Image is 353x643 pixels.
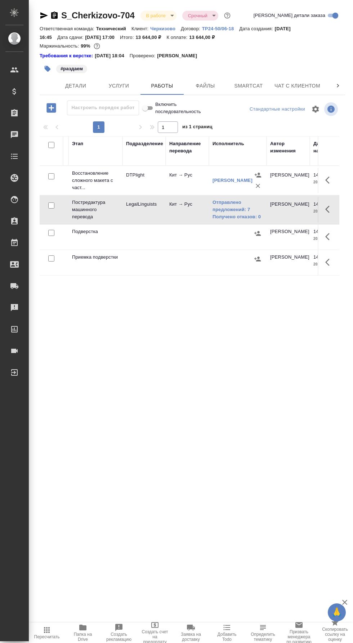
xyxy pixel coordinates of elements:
a: ТР24-50/06-18 [202,25,240,31]
button: Добавить Todo [209,623,245,643]
span: Папка на Drive [69,632,97,642]
div: Направление перевода [169,140,205,155]
span: Добавить Todo [213,632,241,642]
p: Приемка подверстки [72,254,119,261]
p: Дата создания: [239,26,274,31]
button: Заявка на доставку [173,623,209,643]
a: Черкизово [150,25,181,31]
button: Здесь прячутся важные кнопки [321,201,338,218]
td: LegalLinguists [122,197,166,222]
span: Работы [145,81,179,90]
p: Дата сдачи: [57,35,85,40]
div: В работе [140,11,176,21]
td: [PERSON_NAME] [267,197,310,222]
p: Маржинальность: [40,43,81,49]
span: [PERSON_NAME] детали заказа [254,12,325,19]
a: Требования к верстке: [40,52,95,59]
p: Технический [96,26,131,31]
td: DTPlight [122,168,166,193]
p: [DATE] 18:04 [95,52,130,59]
p: 14.10, [313,172,327,178]
div: Подразделение [126,140,163,147]
button: Папка на Drive [65,623,101,643]
span: раздаем [55,65,88,71]
p: Проверено: [130,52,157,59]
p: 13 644,00 ₽ [135,35,166,40]
span: Настроить таблицу [307,101,324,118]
p: 13 644,00 ₽ [189,35,220,40]
td: [PERSON_NAME] [267,168,310,193]
div: Дата начала [313,140,342,155]
a: Отправлено предложений: 7 [213,199,263,213]
button: Создать счет на предоплату [137,623,173,643]
p: Договор: [181,26,202,31]
button: Призвать менеджера по развитию [281,623,317,643]
span: Smartcat [231,81,266,90]
p: Черкизово [150,26,181,31]
button: Доп статусы указывают на важность/срочность заказа [223,11,232,20]
div: В работе [182,11,218,21]
p: 2025 [313,235,342,242]
td: [PERSON_NAME] [267,250,310,275]
button: Назначить [252,228,263,239]
p: [PERSON_NAME] [157,52,202,59]
a: [PERSON_NAME] [213,178,253,183]
button: Здесь прячутся важные кнопки [321,228,338,245]
div: Исполнитель [213,140,244,147]
span: Создать рекламацию [105,632,133,642]
span: Услуги [102,81,136,90]
button: Назначить [252,254,263,264]
p: ТР24-50/06-18 [202,26,240,31]
span: Определить тематику [249,632,277,642]
td: Кит → Рус [166,168,209,193]
a: S_Cherkizovo-704 [61,10,135,20]
p: 14.10, [313,254,327,260]
button: Добавить тэг [40,61,55,77]
div: Нажми, чтобы открыть папку с инструкцией [40,52,95,59]
p: 2025 [313,261,342,268]
p: Восстановление сложного макета с част... [72,170,119,191]
p: Подверстка [72,228,119,235]
span: Пересчитать [34,634,60,639]
div: Автор изменения [270,140,306,155]
button: В работе [144,13,168,19]
p: Клиент: [131,26,150,31]
p: К оплате: [166,35,189,40]
span: Заявка на доставку [177,632,205,642]
button: Удалить [253,180,263,191]
p: Ответственная команда: [40,26,96,31]
button: Скопировать ссылку на оценку заказа [317,623,353,643]
button: 🙏 [328,603,346,621]
td: Кит → Рус [166,197,209,222]
button: Добавить работу [41,101,61,115]
p: Итого: [120,35,135,40]
p: 2025 [313,179,342,186]
td: [PERSON_NAME] [267,224,310,250]
a: Получено отказов: 0 [213,213,263,220]
div: split button [248,104,307,115]
span: Детали [58,81,93,90]
span: 🙏 [331,605,343,620]
p: 99% [81,43,92,49]
p: 14.10, [313,201,327,207]
button: Назначить [253,170,263,180]
p: 2025 [313,208,342,215]
div: Этап [72,140,83,147]
p: #раздаем [61,65,83,72]
button: Здесь прячутся важные кнопки [321,171,338,189]
button: Скопировать ссылку для ЯМессенджера [40,11,48,20]
span: Чат с клиентом [274,81,320,90]
span: Посмотреть информацию [324,102,339,116]
button: Создать рекламацию [101,623,137,643]
span: из 1 страниц [182,122,213,133]
button: Определить тематику [245,623,281,643]
p: [DATE] 17:00 [85,35,120,40]
button: 75.00 RUB; [92,41,102,51]
button: Пересчитать [29,623,65,643]
button: Срочный [186,13,210,19]
button: Скопировать ссылку [50,11,59,20]
span: Файлы [188,81,223,90]
p: Постредактура машинного перевода [72,199,119,220]
button: Здесь прячутся важные кнопки [321,254,338,271]
p: 14.10, [313,229,327,234]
